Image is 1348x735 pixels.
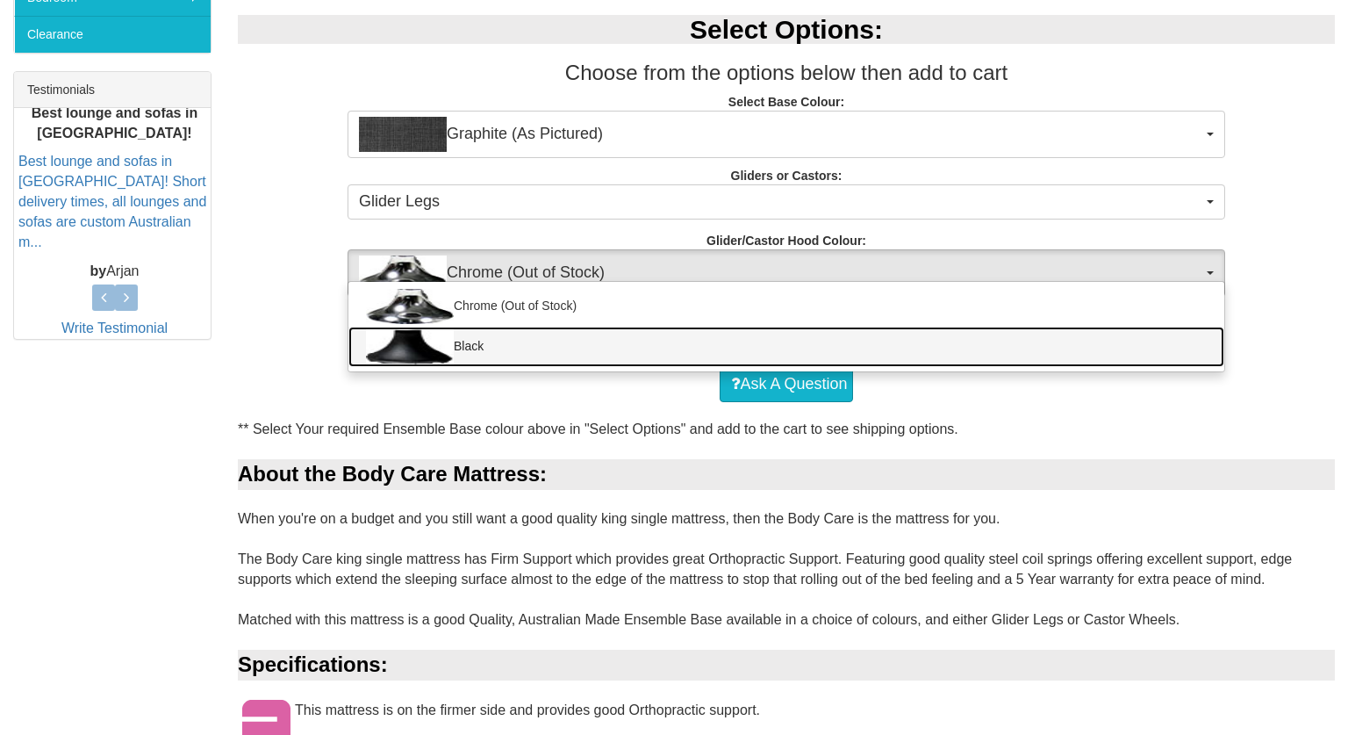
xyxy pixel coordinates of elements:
[731,169,842,183] strong: Gliders or Castors:
[348,327,1224,367] a: Black
[238,459,1335,489] div: About the Body Care Mattress:
[238,650,1335,680] div: Specifications:
[359,256,1202,291] span: Chrome (Out of Stock)
[14,16,211,53] a: Clearance
[359,117,447,152] img: Graphite (As Pictured)
[90,263,106,277] b: by
[706,234,866,248] strong: Glider/Castor Hood Colour:
[720,367,852,402] a: Ask A Question
[690,15,883,44] b: Select Options:
[359,256,447,291] img: Chrome (Out of Stock)
[348,249,1225,297] button: Chrome (Out of Stock)Chrome (Out of Stock)
[14,72,211,108] div: Testimonials
[348,111,1225,158] button: Graphite (As Pictured)Graphite (As Pictured)
[32,104,197,140] b: Best lounge and sofas in [GEOGRAPHIC_DATA]!
[366,329,454,364] img: Black
[348,184,1225,220] button: Glider Legs
[238,61,1335,84] h3: Choose from the options below then add to cart
[359,191,1202,213] span: Glider Legs
[348,286,1224,327] a: Chrome (Out of Stock)
[359,117,1202,152] span: Graphite (As Pictured)
[366,289,454,324] img: Chrome (Out of Stock)
[61,321,168,335] a: Write Testimonial
[728,95,844,109] strong: Select Base Colour:
[18,154,206,249] a: Best lounge and sofas in [GEOGRAPHIC_DATA]! Short delivery times, all lounges and sofas are custo...
[18,261,211,281] p: Arjan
